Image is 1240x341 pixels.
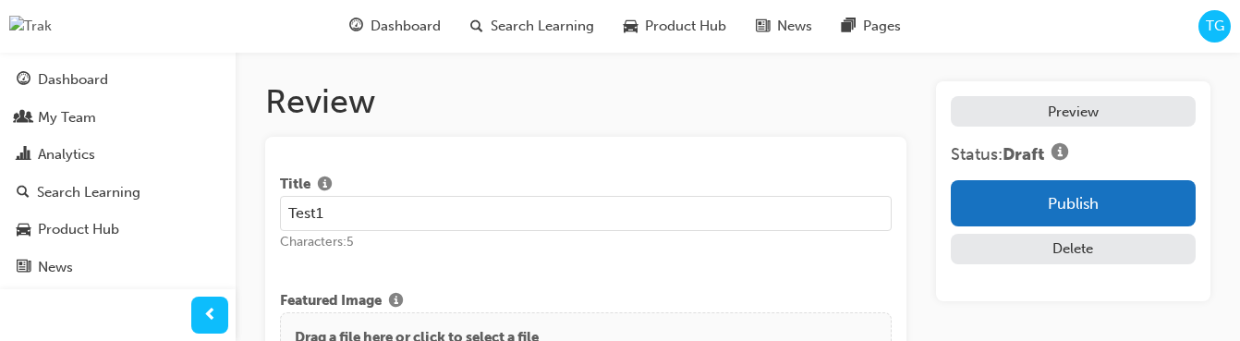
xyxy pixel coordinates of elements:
[38,257,73,278] div: News
[863,16,901,37] span: Pages
[17,110,30,127] span: people-icon
[382,290,410,313] button: Show info
[37,182,140,203] div: Search Learning
[7,63,228,97] a: Dashboard
[280,196,892,231] input: e.g. Sales Fundamentals
[741,7,827,45] a: news-iconNews
[491,16,594,37] span: Search Learning
[951,141,1196,165] div: Status:
[1052,144,1068,164] span: info-icon
[7,287,228,322] button: Pages
[645,16,726,37] span: Product Hub
[951,96,1196,127] a: Preview
[609,7,741,45] a: car-iconProduct Hub
[7,250,228,285] a: News
[1206,16,1224,37] span: TG
[280,290,382,313] span: Featured Image
[9,16,52,37] img: Trak
[38,107,96,128] div: My Team
[7,138,228,172] a: Analytics
[349,15,363,38] span: guage-icon
[280,234,354,250] span: Characters: 5
[777,16,812,37] span: News
[7,59,228,287] button: DashboardMy TeamAnalyticsSearch LearningProduct HubNews
[470,15,483,38] span: search-icon
[334,7,456,45] a: guage-iconDashboard
[7,176,228,210] a: Search Learning
[280,174,310,197] span: Title
[624,15,638,38] span: car-icon
[456,7,609,45] a: search-iconSearch Learning
[827,7,916,45] a: pages-iconPages
[17,147,30,164] span: chart-icon
[371,16,441,37] span: Dashboard
[17,72,30,89] span: guage-icon
[7,101,228,135] a: My Team
[389,294,403,311] span: info-icon
[951,180,1196,226] button: Publish
[17,222,30,238] span: car-icon
[265,81,906,122] h1: Review
[203,304,217,327] span: prev-icon
[7,213,228,247] a: Product Hub
[756,15,770,38] span: news-icon
[310,174,339,197] button: Show info
[1003,144,1044,164] span: Draft
[951,234,1196,264] button: Delete
[1198,10,1231,43] button: TG
[842,15,856,38] span: pages-icon
[38,69,108,91] div: Dashboard
[38,144,95,165] div: Analytics
[38,219,119,240] div: Product Hub
[318,177,332,194] span: info-icon
[17,260,30,276] span: news-icon
[1044,141,1076,165] button: Show info
[17,185,30,201] span: search-icon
